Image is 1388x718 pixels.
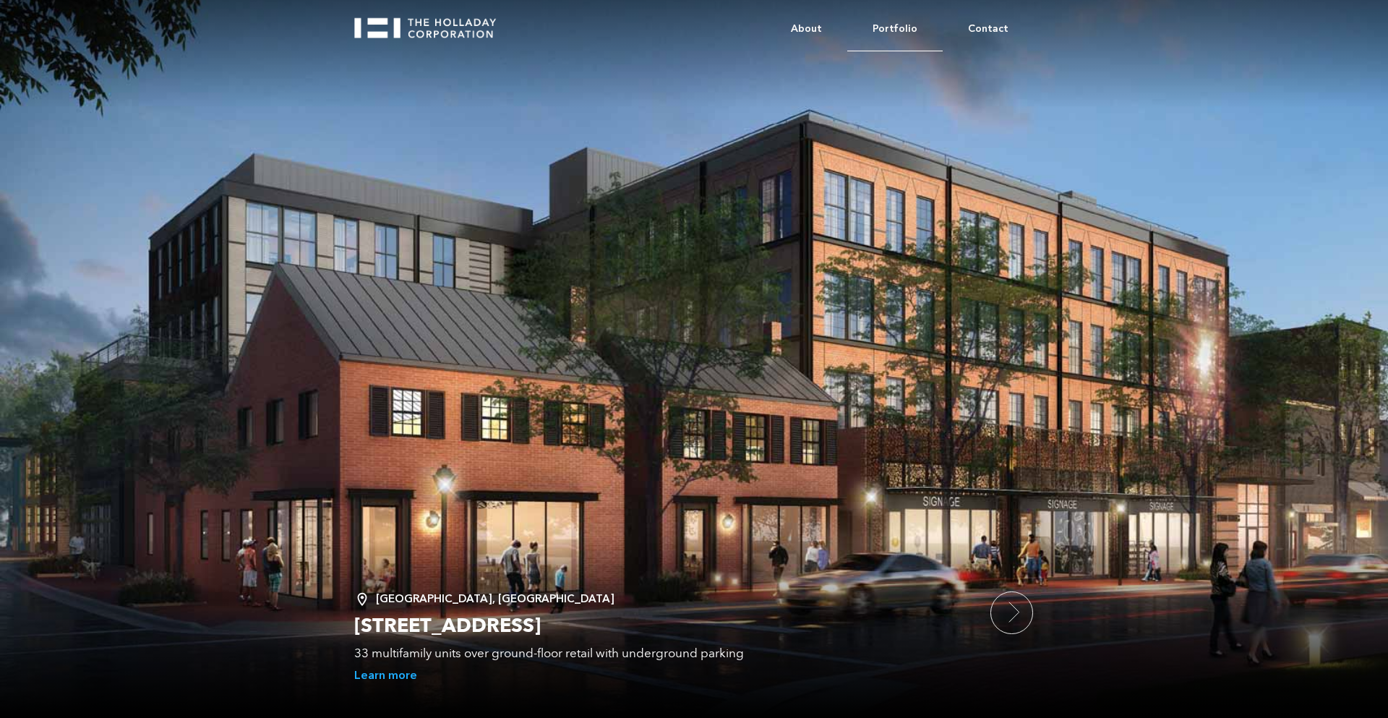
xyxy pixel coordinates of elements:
[847,7,943,51] a: Portfolio
[354,613,976,639] h2: [STREET_ADDRESS]
[943,7,1034,51] a: Contact
[354,646,976,661] div: 33 multifamily units over ground-floor retail with underground parking
[354,591,376,607] img: Location Pin
[354,7,509,38] a: home
[354,668,417,683] a: Learn more
[354,591,976,606] div: [GEOGRAPHIC_DATA], [GEOGRAPHIC_DATA]
[766,7,847,51] a: About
